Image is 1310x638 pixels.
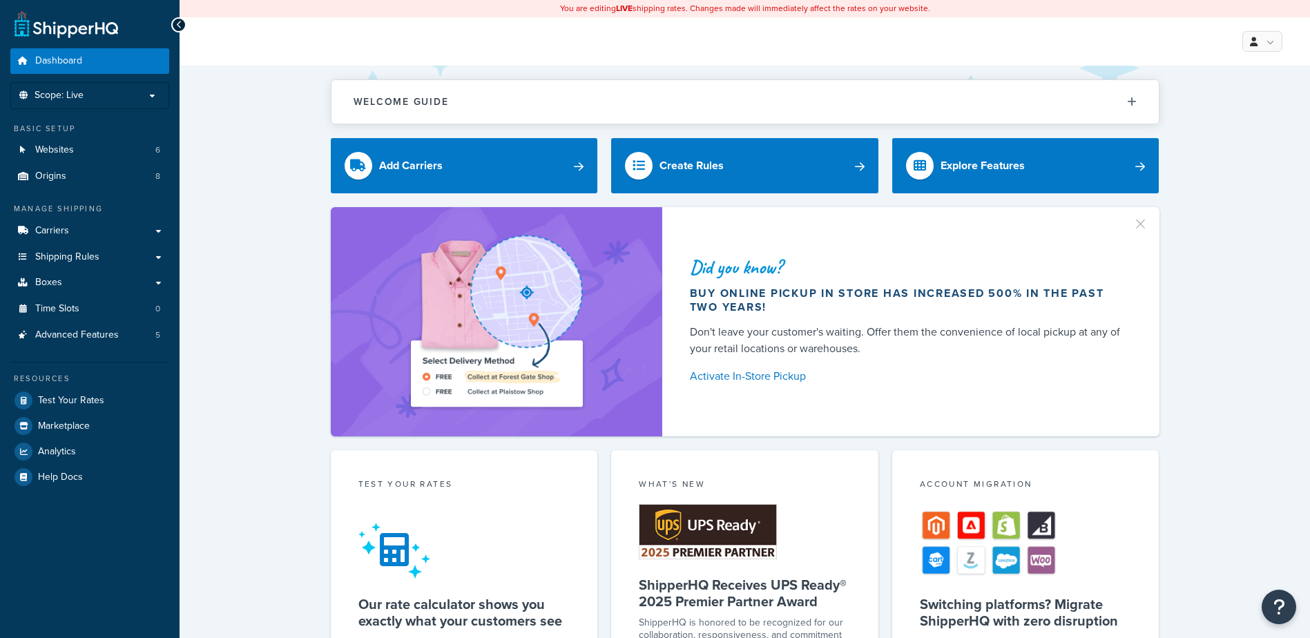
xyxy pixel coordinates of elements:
a: Analytics [10,439,169,464]
span: 8 [155,171,160,182]
li: Origins [10,164,169,189]
span: Boxes [35,277,62,289]
span: Scope: Live [35,90,84,101]
div: Don't leave your customer's waiting. Offer them the convenience of local pickup at any of your re... [690,324,1126,357]
div: Manage Shipping [10,203,169,215]
span: 5 [155,329,160,341]
span: Carriers [35,225,69,237]
div: Buy online pickup in store has increased 500% in the past two years! [690,287,1126,314]
span: 6 [155,144,160,156]
div: Account Migration [920,478,1132,494]
button: Welcome Guide [331,80,1159,124]
h5: ShipperHQ Receives UPS Ready® 2025 Premier Partner Award [639,577,851,610]
span: Websites [35,144,74,156]
a: Websites6 [10,137,169,163]
span: Marketplace [38,420,90,432]
div: Resources [10,373,169,385]
div: Basic Setup [10,123,169,135]
li: Time Slots [10,296,169,322]
div: Explore Features [941,156,1025,175]
span: Origins [35,171,66,182]
a: Time Slots0 [10,296,169,322]
a: Create Rules [611,138,878,193]
span: 0 [155,303,160,315]
a: Dashboard [10,48,169,74]
img: ad-shirt-map-b0359fc47e01cab431d101c4b569394f6a03f54285957d908178d52f29eb9668.png [372,228,622,416]
a: Marketplace [10,414,169,438]
a: Boxes [10,270,169,296]
span: Help Docs [38,472,83,483]
div: Add Carriers [379,156,443,175]
a: Carriers [10,218,169,244]
span: Advanced Features [35,329,119,341]
a: Advanced Features5 [10,322,169,348]
div: Test your rates [358,478,570,494]
a: Help Docs [10,465,169,490]
span: Dashboard [35,55,82,67]
a: Add Carriers [331,138,598,193]
b: LIVE [616,2,633,14]
a: Explore Features [892,138,1159,193]
span: Time Slots [35,303,79,315]
a: Activate In-Store Pickup [690,367,1126,386]
h5: Our rate calculator shows you exactly what your customers see [358,596,570,629]
span: Test Your Rates [38,395,104,407]
a: Test Your Rates [10,388,169,413]
div: Create Rules [659,156,724,175]
li: Advanced Features [10,322,169,348]
a: Origins8 [10,164,169,189]
div: Did you know? [690,258,1126,277]
button: Open Resource Center [1262,590,1296,624]
li: Websites [10,137,169,163]
span: Shipping Rules [35,251,99,263]
div: What's New [639,478,851,494]
h5: Switching platforms? Migrate ShipperHQ with zero disruption [920,596,1132,629]
h2: Welcome Guide [354,97,449,107]
a: Shipping Rules [10,244,169,270]
span: Analytics [38,446,76,458]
